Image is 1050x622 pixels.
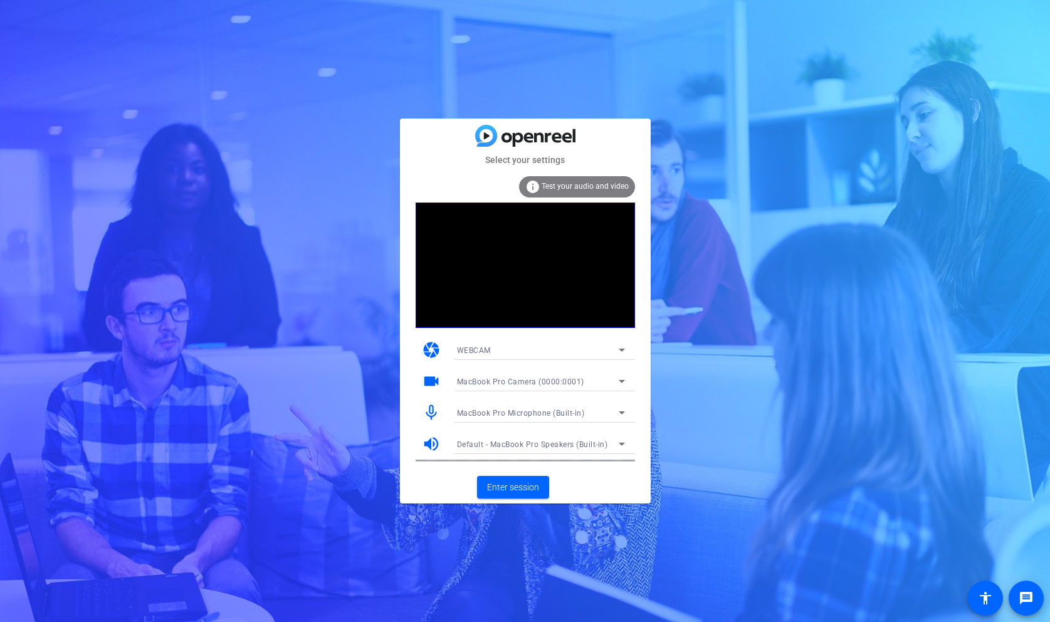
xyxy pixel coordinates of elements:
mat-icon: accessibility [978,591,993,606]
span: WEBCAM [457,346,491,355]
span: Default - MacBook Pro Speakers (Built-in) [457,440,608,449]
mat-card-subtitle: Select your settings [400,153,651,167]
span: Test your audio and video [542,182,629,191]
mat-icon: videocam [422,372,441,391]
button: Enter session [477,476,549,498]
img: blue-gradient.svg [475,125,575,147]
mat-icon: mic_none [422,403,441,422]
mat-icon: info [525,179,540,194]
span: MacBook Pro Camera (0000:0001) [457,377,584,386]
span: MacBook Pro Microphone (Built-in) [457,409,585,418]
span: Enter session [487,481,539,494]
mat-icon: message [1019,591,1034,606]
mat-icon: volume_up [422,435,441,453]
mat-icon: camera [422,340,441,359]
